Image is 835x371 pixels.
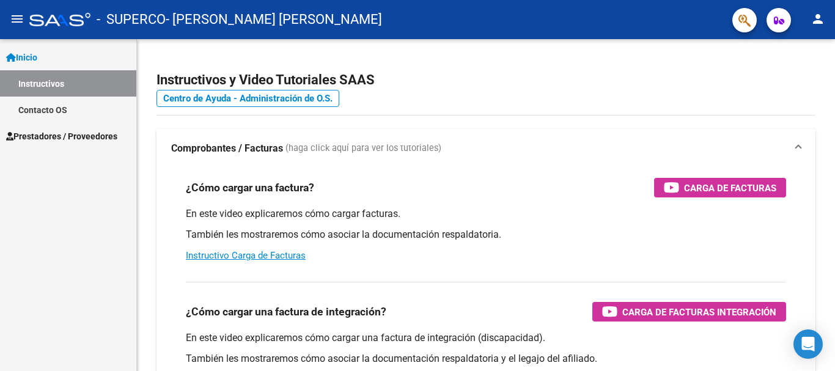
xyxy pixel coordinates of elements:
[654,178,786,197] button: Carga de Facturas
[6,130,117,143] span: Prestadores / Proveedores
[6,51,37,64] span: Inicio
[622,304,776,320] span: Carga de Facturas Integración
[186,250,306,261] a: Instructivo Carga de Facturas
[186,352,786,365] p: También les mostraremos cómo asociar la documentación respaldatoria y el legajo del afiliado.
[186,228,786,241] p: También les mostraremos cómo asociar la documentación respaldatoria.
[156,68,815,92] h2: Instructivos y Video Tutoriales SAAS
[186,179,314,196] h3: ¿Cómo cargar una factura?
[793,329,823,359] div: Open Intercom Messenger
[186,303,386,320] h3: ¿Cómo cargar una factura de integración?
[285,142,441,155] span: (haga click aquí para ver los tutoriales)
[10,12,24,26] mat-icon: menu
[156,90,339,107] a: Centro de Ayuda - Administración de O.S.
[186,331,786,345] p: En este video explicaremos cómo cargar una factura de integración (discapacidad).
[166,6,382,33] span: - [PERSON_NAME] [PERSON_NAME]
[97,6,166,33] span: - SUPERCO
[811,12,825,26] mat-icon: person
[156,129,815,168] mat-expansion-panel-header: Comprobantes / Facturas (haga click aquí para ver los tutoriales)
[592,302,786,321] button: Carga de Facturas Integración
[684,180,776,196] span: Carga de Facturas
[171,142,283,155] strong: Comprobantes / Facturas
[186,207,786,221] p: En este video explicaremos cómo cargar facturas.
